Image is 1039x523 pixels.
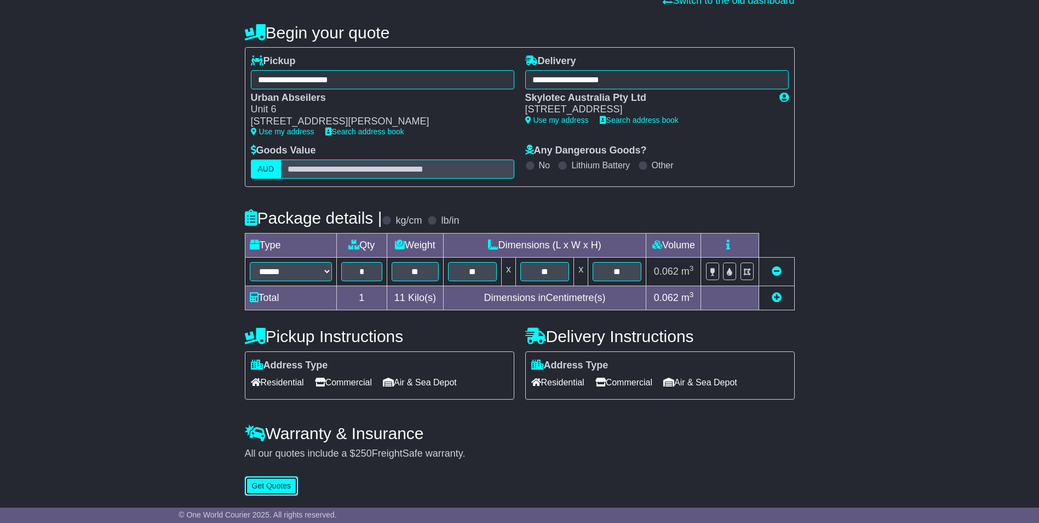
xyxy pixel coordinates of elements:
td: Dimensions (L x W x H) [443,233,646,257]
span: © One World Courier 2025. All rights reserved. [179,510,337,519]
div: [STREET_ADDRESS][PERSON_NAME] [251,116,503,128]
td: Kilo(s) [387,286,444,310]
div: Skylotec Australia Pty Ltd [525,92,768,104]
td: Volume [646,233,701,257]
h4: Warranty & Insurance [245,424,795,442]
span: 250 [355,448,372,459]
span: Residential [531,374,584,391]
button: Get Quotes [245,476,299,496]
span: m [681,266,694,277]
span: 11 [394,292,405,303]
span: Air & Sea Depot [383,374,457,391]
div: Unit 6 [251,104,503,116]
h4: Package details | [245,209,382,227]
td: Dimensions in Centimetre(s) [443,286,646,310]
a: Use my address [251,127,314,136]
label: Delivery [525,55,576,67]
label: AUD [251,160,282,179]
label: Goods Value [251,145,316,157]
span: Commercial [315,374,372,391]
span: Residential [251,374,304,391]
label: lb/in [441,215,459,227]
td: Weight [387,233,444,257]
a: Remove this item [772,266,782,277]
h4: Delivery Instructions [525,327,795,345]
span: 0.062 [654,292,679,303]
span: Commercial [595,374,652,391]
label: Lithium Battery [571,160,630,170]
label: No [539,160,550,170]
a: Search address book [600,116,679,124]
span: m [681,292,694,303]
div: Urban Abseilers [251,92,503,104]
h4: Pickup Instructions [245,327,514,345]
label: Address Type [531,360,609,372]
td: Total [245,286,336,310]
a: Search address book [325,127,404,136]
h4: Begin your quote [245,24,795,42]
td: Type [245,233,336,257]
a: Use my address [525,116,589,124]
td: 1 [336,286,387,310]
sup: 3 [690,291,694,299]
label: Address Type [251,360,328,372]
a: Add new item [772,292,782,303]
label: Pickup [251,55,296,67]
div: All our quotes include a $ FreightSafe warranty. [245,448,795,460]
div: [STREET_ADDRESS] [525,104,768,116]
td: x [501,257,515,286]
label: Any Dangerous Goods? [525,145,647,157]
sup: 3 [690,264,694,272]
td: x [574,257,588,286]
label: kg/cm [395,215,422,227]
td: Qty [336,233,387,257]
label: Other [652,160,674,170]
span: Air & Sea Depot [663,374,737,391]
span: 0.062 [654,266,679,277]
